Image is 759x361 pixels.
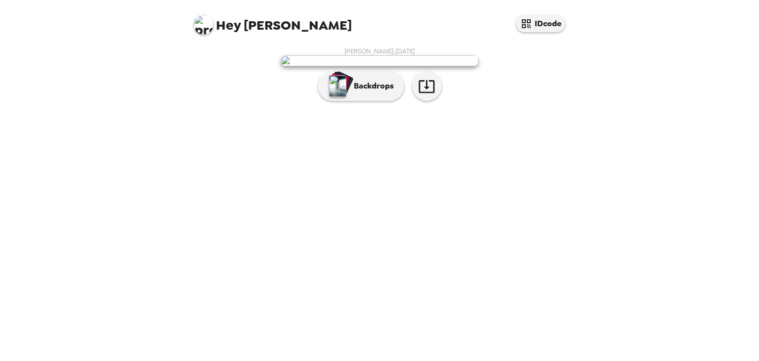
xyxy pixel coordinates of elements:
[349,80,394,92] p: Backdrops
[344,47,415,55] span: [PERSON_NAME] , [DATE]
[216,16,241,34] span: Hey
[318,71,404,101] button: Backdrops
[194,15,213,35] img: profile pic
[281,55,478,66] img: user
[516,15,565,32] button: IDcode
[194,10,352,32] span: [PERSON_NAME]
